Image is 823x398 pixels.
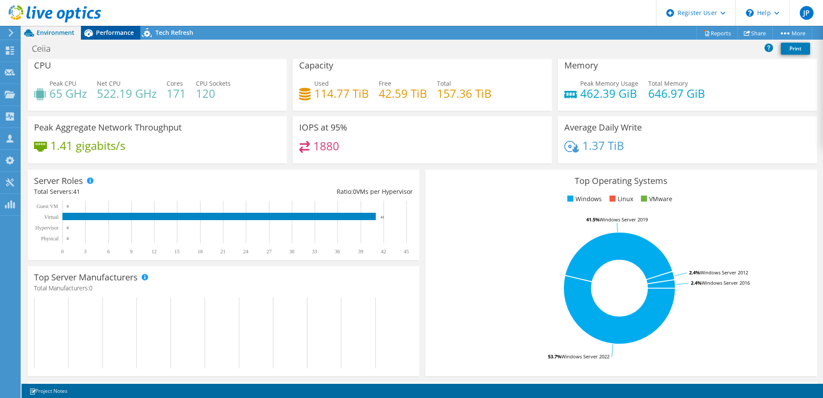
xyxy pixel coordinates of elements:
h4: 462.39 GiB [580,89,638,98]
tspan: 41.5% [586,216,600,223]
text: 30 [289,249,294,255]
tspan: 2.4% [691,280,702,286]
text: 21 [220,249,226,255]
svg: \n [746,9,754,17]
tspan: Windows Server 2016 [702,280,750,286]
text: 6 [107,249,110,255]
span: Cores [167,79,183,87]
h3: Top Server Manufacturers [34,273,138,282]
span: JP [800,6,814,20]
a: Project Notes [23,386,74,396]
h3: Capacity [299,61,333,70]
span: CPU Sockets [196,79,231,87]
text: 41 [381,215,384,219]
text: 0 [67,236,69,241]
h4: 1.41 gigabits/s [50,141,125,150]
text: 15 [174,249,179,255]
text: 45 [404,249,409,255]
h3: Top Operating Systems [432,176,811,186]
h4: 42.59 TiB [379,89,427,98]
span: 41 [73,187,80,196]
li: Windows [565,194,602,204]
span: Performance [96,28,134,37]
h4: Total Manufacturers: [34,283,413,293]
span: Used [314,79,329,87]
text: Hypervisor [35,225,59,231]
text: 24 [243,249,248,255]
span: Total [437,79,451,87]
tspan: 53.7% [548,353,561,360]
li: VMware [639,194,672,204]
text: Physical [41,236,59,242]
h3: Server Roles [34,176,83,186]
h4: 522.19 GHz [97,89,157,98]
span: Peak CPU [50,79,76,87]
text: 0 [61,249,64,255]
span: Peak Memory Usage [580,79,638,87]
h4: 120 [196,89,231,98]
tspan: 2.4% [689,269,700,276]
text: 0 [67,204,69,208]
h4: 171 [167,89,186,98]
h3: IOPS at 95% [299,123,347,132]
span: Free [379,79,391,87]
text: 33 [312,249,317,255]
h4: 114.77 TiB [314,89,369,98]
tspan: Windows Server 2019 [600,216,648,223]
text: 36 [335,249,340,255]
a: Print [781,43,810,55]
tspan: Windows Server 2012 [700,269,748,276]
text: 12 [152,249,157,255]
h3: CPU [34,61,51,70]
h4: 646.97 GiB [648,89,705,98]
text: 3 [84,249,87,255]
h4: 1.37 TiB [582,141,624,150]
a: More [772,26,812,40]
li: Linux [607,194,633,204]
span: Total Memory [648,79,688,87]
h1: Ceiia [28,44,64,53]
h3: Average Daily Write [564,123,642,132]
text: 39 [358,249,363,255]
h3: Memory [564,61,598,70]
h4: 1880 [313,141,339,151]
tspan: Windows Server 2022 [561,353,610,360]
text: 0 [67,226,69,230]
text: Guest VM [37,203,58,209]
text: Virtual [44,214,59,220]
span: 0 [353,187,356,196]
text: 27 [266,249,272,255]
div: Total Servers: [34,187,223,196]
div: Ratio: VMs per Hypervisor [223,187,413,196]
text: 9 [130,249,133,255]
span: Net CPU [97,79,121,87]
text: 18 [198,249,203,255]
span: Environment [37,28,74,37]
span: 0 [89,284,93,292]
h3: Peak Aggregate Network Throughput [34,123,182,132]
h4: 65 GHz [50,89,87,98]
text: 42 [381,249,386,255]
span: Tech Refresh [155,28,193,37]
h4: 157.36 TiB [437,89,492,98]
a: Reports [696,26,738,40]
a: Share [737,26,773,40]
